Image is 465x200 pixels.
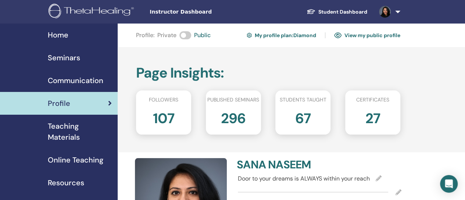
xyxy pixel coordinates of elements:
[136,65,400,82] h2: Page Insights :
[48,98,70,109] span: Profile
[150,8,260,16] span: Instructor Dashboard
[48,52,80,63] span: Seminars
[48,121,112,143] span: Teaching Materials
[379,6,391,18] img: default.jpg
[221,107,246,127] h2: 296
[153,107,174,127] h2: 107
[295,107,311,127] h2: 67
[194,31,211,40] span: Public
[334,29,400,41] a: View my public profile
[440,175,458,193] div: Open Intercom Messenger
[238,175,370,182] span: Door to your dreams is ALWAYS within your reach
[136,31,154,40] span: Profile :
[48,29,68,40] span: Home
[334,32,341,39] img: eye.svg
[280,96,326,104] span: Students taught
[307,8,315,15] img: graduation-cap-white.svg
[49,4,136,20] img: logo.png
[48,75,103,86] span: Communication
[237,158,315,171] h4: SANA NASEEM
[207,96,259,104] span: Published seminars
[157,31,176,40] span: Private
[247,29,316,41] a: My profile plan:Diamond
[149,96,178,104] span: Followers
[48,154,103,165] span: Online Teaching
[365,107,380,127] h2: 27
[301,5,373,19] a: Student Dashboard
[247,32,252,39] img: cog.svg
[356,96,389,104] span: Certificates
[48,177,84,188] span: Resources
